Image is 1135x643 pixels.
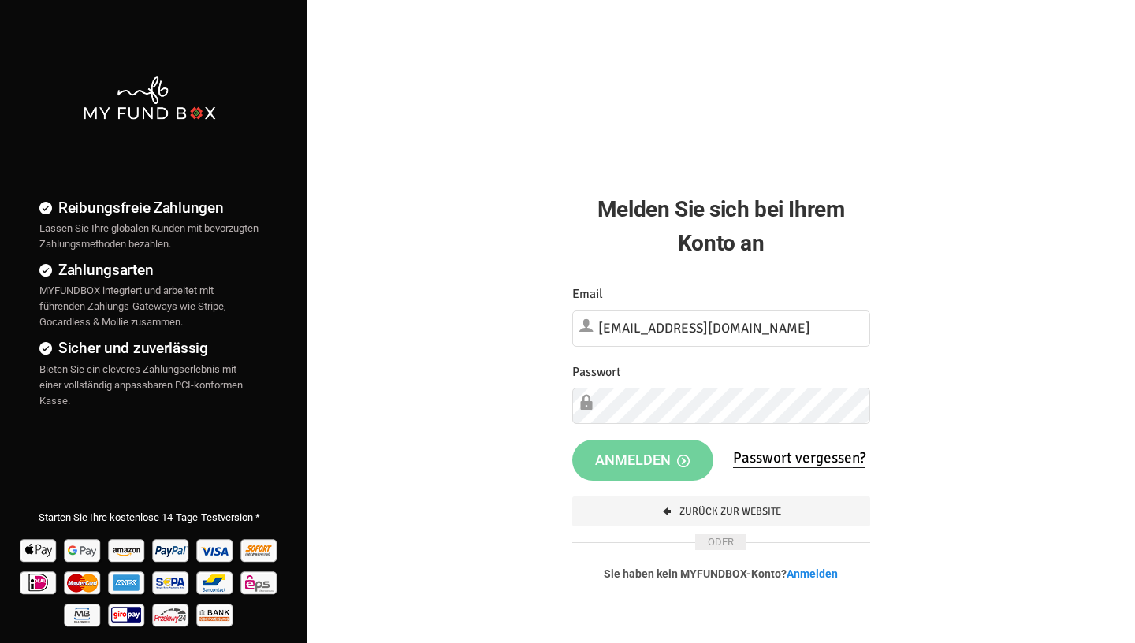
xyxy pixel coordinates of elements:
[595,452,690,468] span: Anmelden
[572,310,870,347] input: Email
[787,567,838,580] a: Anmelden
[195,533,236,566] img: Visa
[39,336,259,359] h4: Sicher und zuverlässig
[106,598,148,630] img: giropay
[695,534,746,550] span: ODER
[239,533,281,566] img: Sofort Pay
[62,533,104,566] img: Google Pay
[733,448,865,468] a: Passwort vergessen?
[39,363,243,407] span: Bieten Sie ein cleveres Zahlungserlebnis mit einer vollständig anpassbaren PCI-konformen Kasse.
[151,533,192,566] img: Paypal
[62,598,104,630] img: mb Pay
[39,258,259,281] h4: Zahlungsarten
[82,75,217,121] img: mfbwhite.png
[195,598,236,630] img: banktransfer
[239,566,281,598] img: EPS Pay
[572,440,713,481] button: Anmelden
[18,566,60,598] img: Ideal Pay
[572,566,870,582] p: Sie haben kein MYFUNDBOX-Konto?
[39,196,259,219] h4: Reibungsfreie Zahlungen
[151,598,192,630] img: p24 Pay
[106,533,148,566] img: Amazon
[151,566,192,598] img: sepa Pay
[39,222,259,250] span: Lassen Sie Ihre globalen Kunden mit bevorzugten Zahlungsmethoden bezahlen.
[106,566,148,598] img: american_express Pay
[572,284,603,304] label: Email
[39,284,226,328] span: MYFUNDBOX integriert und arbeitet mit führenden Zahlungs-Gateways wie Stripe, Gocardless & Mollie...
[572,362,621,382] label: Passwort
[572,192,870,260] h2: Melden Sie sich bei Ihrem Konto an
[572,496,870,526] a: Zurück zur Website
[18,533,60,566] img: Apple Pay
[195,566,236,598] img: Bancontact Pay
[62,566,104,598] img: Mastercard Pay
